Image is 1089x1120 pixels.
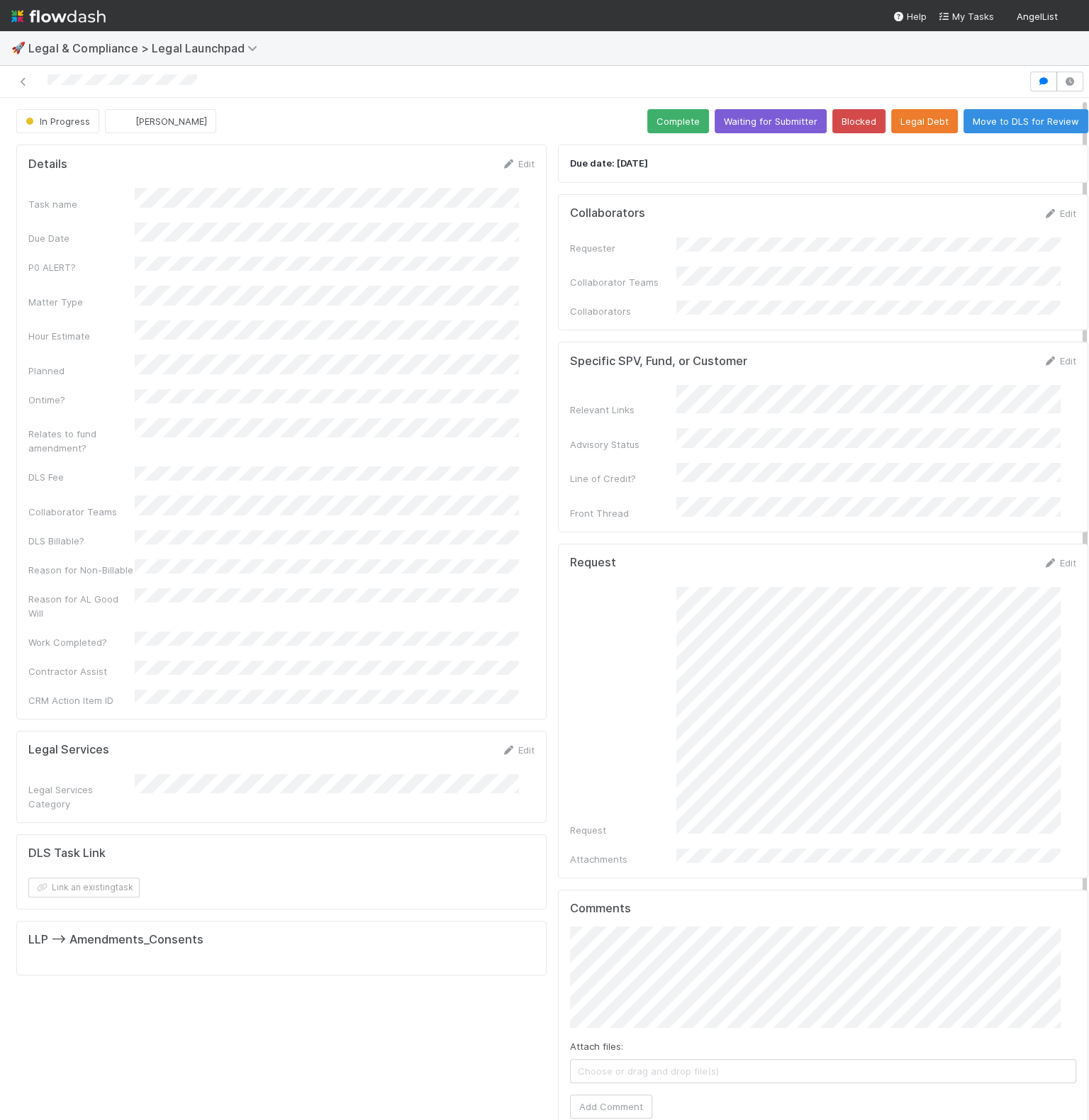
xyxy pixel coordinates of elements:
[570,241,676,255] div: Requester
[832,109,886,133] button: Blocked
[501,744,535,756] a: Edit
[647,109,709,133] button: Complete
[964,109,1088,133] button: Move to DLS for Review
[28,693,135,707] div: CRM Action Item ID
[28,505,135,519] div: Collaborator Teams
[501,158,535,169] a: Edit
[28,783,135,811] div: Legal Services Category
[1063,10,1078,24] img: avatar_93b89fca-d03a-423a-b274-3dd03f0a621f.png
[571,1060,1076,1082] span: Choose or drag and drop file(s)
[715,109,827,133] button: Waiting for Submitter
[28,664,135,678] div: Contractor Assist
[1017,11,1058,22] span: AngelList
[28,393,135,407] div: Ontime?
[28,197,135,211] div: Task name
[28,846,106,861] h5: DLS Task Link
[570,275,676,289] div: Collaborator Teams
[28,534,135,548] div: DLS Billable?
[570,206,645,220] h5: Collaborators
[891,109,958,133] button: Legal Debt
[1043,208,1076,219] a: Edit
[28,157,67,172] h5: Details
[23,116,90,127] span: In Progress
[570,852,676,866] div: Attachments
[28,329,135,343] div: Hour Estimate
[570,1094,652,1119] button: Add Comment
[28,635,135,649] div: Work Completed?
[28,563,135,577] div: Reason for Non-Billable
[938,11,994,22] span: My Tasks
[570,403,676,417] div: Relevant Links
[28,592,135,620] div: Reason for AL Good Will
[28,260,135,274] div: P0 ALERT?
[570,902,1076,916] h5: Comments
[570,471,676,486] div: Line of Credit?
[16,109,99,133] button: In Progress
[570,354,747,369] h5: Specific SPV, Fund, or Customer
[570,823,676,837] div: Request
[570,556,616,570] h5: Request
[1043,355,1076,366] a: Edit
[1043,557,1076,569] a: Edit
[28,231,135,245] div: Due Date
[938,9,994,23] a: My Tasks
[570,157,648,169] strong: Due date: [DATE]
[28,470,135,484] div: DLS Fee
[570,506,676,520] div: Front Thread
[28,933,203,947] h5: LLP --> Amendments_Consents
[893,9,927,23] div: Help
[28,295,135,309] div: Matter Type
[28,427,135,455] div: Relates to fund amendment?
[28,743,109,757] h5: Legal Services
[28,878,140,897] button: Link an existingtask
[11,4,106,28] img: logo-inverted-e16ddd16eac7371096b0.svg
[570,1039,623,1053] label: Attach files:
[11,42,26,54] span: 🚀
[570,437,676,452] div: Advisory Status
[28,41,264,55] span: Legal & Compliance > Legal Launchpad
[570,304,676,318] div: Collaborators
[28,364,135,378] div: Planned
